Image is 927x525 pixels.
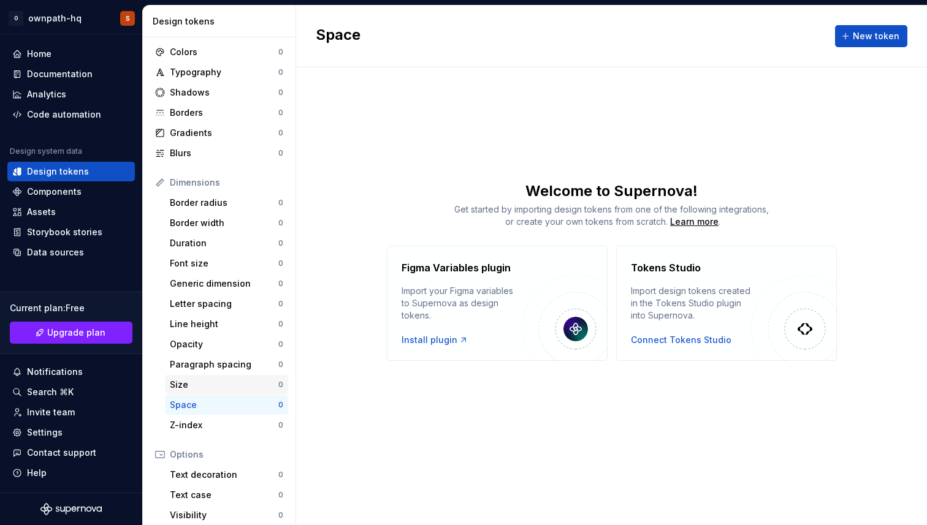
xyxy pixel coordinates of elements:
a: Border width0 [165,213,288,233]
div: Text decoration [170,469,278,481]
div: 0 [278,360,283,369]
button: Upgrade plan [10,322,132,344]
button: Help [7,463,135,483]
div: 0 [278,510,283,520]
a: Border radius0 [165,193,288,213]
div: Colors [170,46,278,58]
div: 0 [278,339,283,349]
div: Help [27,467,47,479]
a: Data sources [7,243,135,262]
a: Typography0 [150,62,288,82]
div: Paragraph spacing [170,358,278,371]
a: Install plugin [402,334,468,346]
div: 0 [278,279,283,289]
div: 0 [278,420,283,430]
div: 0 [278,380,283,390]
div: 0 [278,88,283,97]
a: Learn more [670,216,719,228]
h2: Space [316,25,360,47]
div: Home [27,48,51,60]
div: 0 [278,490,283,500]
div: Duration [170,237,278,249]
a: Paragraph spacing0 [165,355,288,374]
svg: Supernova Logo [40,503,102,515]
a: Space0 [165,395,288,415]
button: Search ⌘K [7,382,135,402]
div: O [9,11,23,26]
a: Generic dimension0 [165,274,288,293]
div: Z-index [170,419,278,431]
div: Design system data [10,146,82,156]
button: Connect Tokens Studio [631,334,731,346]
div: Visibility [170,509,278,521]
a: Documentation [7,64,135,84]
div: Analytics [27,88,66,100]
div: Design tokens [153,15,291,28]
div: Contact support [27,447,96,459]
div: Border radius [170,197,278,209]
a: Blurs0 [150,143,288,163]
div: Import design tokens created in the Tokens Studio plugin into Supernova. [631,285,751,322]
div: Notifications [27,366,83,378]
a: Shadows0 [150,83,288,102]
div: Code automation [27,108,101,121]
div: Welcome to Supernova! [296,181,927,201]
h4: Tokens Studio [631,260,701,275]
div: Assets [27,206,56,218]
div: Size [170,379,278,391]
div: Font size [170,257,278,270]
a: Text decoration0 [165,465,288,485]
div: Options [170,448,283,461]
div: Space [170,399,278,411]
div: 0 [278,259,283,268]
button: Contact support [7,443,135,463]
div: Text case [170,489,278,501]
div: Generic dimension [170,278,278,290]
div: Import your Figma variables to Supernova as design tokens. [402,285,522,322]
div: S [126,13,130,23]
div: 0 [278,299,283,309]
a: Z-index0 [165,415,288,435]
button: New token [835,25,907,47]
div: ownpath-hq [28,12,82,25]
span: Get started by importing design tokens from one of the following integrations, or create your own... [454,204,769,227]
div: Blurs [170,147,278,159]
div: 0 [278,47,283,57]
div: 0 [278,148,283,158]
div: 0 [278,319,283,329]
div: Components [27,186,82,198]
a: Colors0 [150,42,288,62]
div: Dimensions [170,176,283,189]
div: Border width [170,217,278,229]
div: 0 [278,198,283,208]
div: Opacity [170,338,278,350]
h4: Figma Variables plugin [402,260,511,275]
div: Typography [170,66,278,78]
a: Gradients0 [150,123,288,143]
div: Design tokens [27,165,89,178]
div: Line height [170,318,278,330]
div: 0 [278,400,283,410]
a: Design tokens [7,162,135,181]
div: 0 [278,108,283,118]
div: Current plan : Free [10,302,132,314]
span: New token [853,30,899,42]
a: Settings [7,423,135,442]
a: Text case0 [165,485,288,505]
div: 0 [278,128,283,138]
a: Opacity0 [165,334,288,354]
button: Notifications [7,362,135,382]
div: 0 [278,67,283,77]
div: Letter spacing [170,298,278,310]
button: Oownpath-hqS [2,5,140,31]
span: Upgrade plan [47,327,105,339]
div: Invite team [27,406,75,418]
div: Shadows [170,86,278,99]
a: Font size0 [165,254,288,273]
div: Gradients [170,127,278,139]
a: Components [7,182,135,202]
div: 0 [278,218,283,228]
